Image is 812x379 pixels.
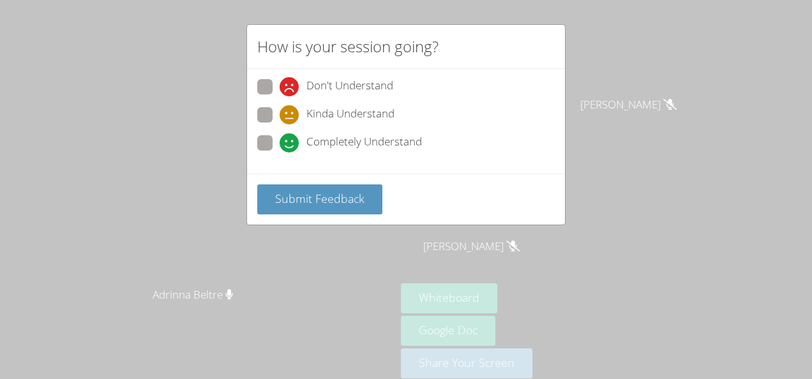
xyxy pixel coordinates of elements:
span: Don't Understand [306,77,393,96]
span: Submit Feedback [275,191,365,206]
span: Kinda Understand [306,105,395,124]
button: Submit Feedback [257,184,382,214]
h2: How is your session going? [257,35,439,58]
span: Completely Understand [306,133,422,152]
